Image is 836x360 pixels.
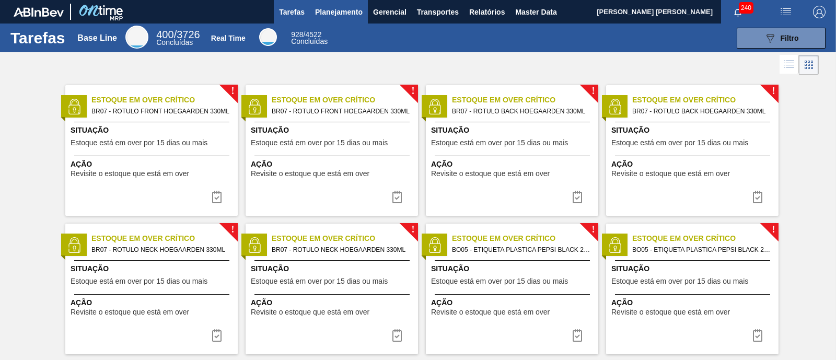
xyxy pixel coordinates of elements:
[91,233,238,244] span: Estoque em Over Crítico
[565,325,590,346] div: Completar tarefa: 29693234
[431,159,596,170] span: Ação
[772,226,775,234] span: !
[452,233,598,244] span: Estoque em Over Crítico
[71,277,207,285] span: Estoque está em over por 15 dias ou mais
[607,237,623,253] img: status
[565,325,590,346] button: icon-task complete
[751,191,764,203] img: icon-task complete
[611,263,776,274] span: Situação
[591,87,595,95] span: !
[251,139,388,147] span: Estoque está em over por 15 dias ou mais
[251,263,415,274] span: Situação
[745,187,770,207] div: Completar tarefa: 29693232
[611,297,776,308] span: Ação
[452,106,590,117] span: BR07 - ROTULO BACK HOEGAARDEN 330ML
[611,159,776,170] span: Ação
[259,28,277,46] div: Real Time
[431,125,596,136] span: Situação
[156,30,200,46] div: Base Line
[611,125,776,136] span: Situação
[251,308,369,316] span: Revisite o estoque que está em over
[427,237,443,253] img: status
[247,99,262,114] img: status
[204,325,229,346] div: Completar tarefa: 29693233
[632,95,779,106] span: Estoque em Over Crítico
[611,277,748,285] span: Estoque está em over por 15 dias ou mais
[272,106,410,117] span: BR07 - ROTULO FRONT HOEGAARDEN 330ML
[385,187,410,207] button: icon-task complete
[607,99,623,114] img: status
[91,95,238,106] span: Estoque em Over Crítico
[745,187,770,207] button: icon-task complete
[431,139,568,147] span: Estoque está em over por 15 dias ou mais
[431,263,596,274] span: Situação
[251,125,415,136] span: Situação
[231,226,234,234] span: !
[385,325,410,346] button: icon-task complete
[799,55,819,75] div: Visão em Cards
[291,30,303,39] span: 928
[291,31,328,45] div: Real Time
[632,244,770,256] span: BO05 - ETIQUETA PLASTICA PEPSI BLACK 250ML
[515,6,556,18] span: Master Data
[431,297,596,308] span: Ação
[781,34,799,42] span: Filtro
[431,308,550,316] span: Revisite o estoque que está em over
[721,5,754,19] button: Notificações
[385,187,410,207] div: Completar tarefa: 29693231
[417,6,459,18] span: Transportes
[611,139,748,147] span: Estoque está em over por 15 dias ou mais
[156,29,173,40] span: 400
[77,33,117,43] div: Base Line
[211,329,223,342] img: icon-task complete
[156,38,193,47] span: Concluídas
[71,297,235,308] span: Ação
[431,170,550,178] span: Revisite o estoque que está em over
[565,187,590,207] button: icon-task complete
[71,159,235,170] span: Ação
[66,237,82,253] img: status
[611,308,730,316] span: Revisite o estoque que está em over
[279,6,305,18] span: Tarefas
[737,28,826,49] button: Filtro
[156,29,200,40] span: / 3726
[91,244,229,256] span: BR07 - ROTULO NECK HOEGAARDEN 330ML
[231,87,234,95] span: !
[251,159,415,170] span: Ação
[745,325,770,346] button: icon-task complete
[14,7,64,17] img: TNhmsLtSVTkK8tSr43FrP2fwEKptu5GPRR3wAAAABJRU5ErkJggg==
[204,187,229,207] button: icon-task complete
[411,87,414,95] span: !
[272,233,418,244] span: Estoque em Over Crítico
[10,32,65,44] h1: Tarefas
[452,95,598,106] span: Estoque em Over Crítico
[71,170,189,178] span: Revisite o estoque que está em over
[385,325,410,346] div: Completar tarefa: 29693233
[611,170,730,178] span: Revisite o estoque que está em over
[204,325,229,346] button: icon-task complete
[373,6,407,18] span: Gerencial
[272,95,418,106] span: Estoque em Over Crítico
[71,308,189,316] span: Revisite o estoque que está em over
[71,263,235,274] span: Situação
[204,187,229,207] div: Completar tarefa: 29693231
[565,187,590,207] div: Completar tarefa: 29693232
[291,37,328,45] span: Concluídas
[251,297,415,308] span: Ação
[315,6,363,18] span: Planejamento
[780,6,792,18] img: userActions
[211,34,246,42] div: Real Time
[772,87,775,95] span: !
[745,325,770,346] div: Completar tarefa: 29693234
[411,226,414,234] span: !
[272,244,410,256] span: BR07 - ROTULO NECK HOEGAARDEN 330ML
[632,233,779,244] span: Estoque em Over Crítico
[739,2,753,14] span: 240
[391,191,403,203] img: icon-task complete
[291,30,321,39] span: / 4522
[751,329,764,342] img: icon-task complete
[125,26,148,49] div: Base Line
[571,329,584,342] img: icon-task complete
[66,99,82,114] img: status
[452,244,590,256] span: BO05 - ETIQUETA PLASTICA PEPSI BLACK 250ML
